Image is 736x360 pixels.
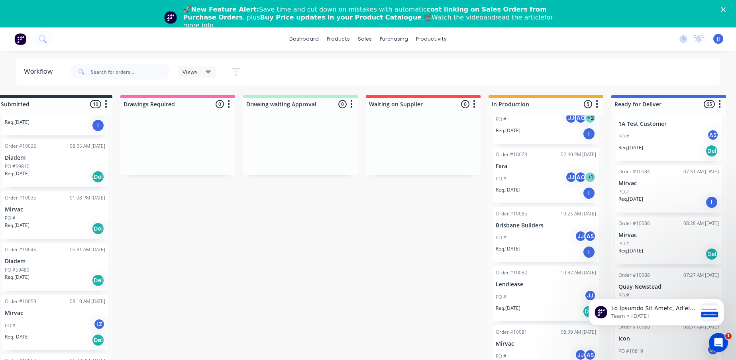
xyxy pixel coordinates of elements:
[496,340,596,347] p: Mirvac
[709,333,728,352] iframe: Intercom live chat
[561,210,596,217] div: 10:25 AM [DATE]
[705,145,718,157] div: Del
[496,234,506,241] p: PO #
[5,222,29,229] p: Req. [DATE]
[191,6,259,13] b: New Feature Alert:
[2,243,108,291] div: Order #1004506:31 AM [DATE]DiademPO #59489Req.[DATE]Del
[323,33,354,45] div: products
[496,127,520,134] p: Req. [DATE]
[618,220,650,227] div: Order #10086
[618,133,629,140] p: PO #
[618,144,643,151] p: Req. [DATE]
[496,353,506,360] p: PO #
[91,64,170,80] input: Search for orders...
[496,222,596,229] p: Brisbane Builders
[35,30,121,37] p: Message from Team, sent 1w ago
[618,188,629,196] p: PO #
[92,170,104,183] div: Del
[496,305,520,312] p: Req. [DATE]
[618,247,643,254] p: Req. [DATE]
[5,155,105,161] p: Diadem
[432,14,483,21] a: Watch the video
[561,269,596,276] div: 10:37 AM [DATE]
[183,6,547,21] b: cost linking on Sales Orders from Purchase Orders
[70,246,105,253] div: 06:31 AM [DATE]
[583,127,595,140] div: I
[2,295,108,350] div: Order #1005908:10 AM [DATE]MirvacPO #LZReq.[DATE]Del
[164,11,177,24] img: Profile image for Team
[495,14,544,21] a: read the article
[575,230,587,242] div: JJ
[5,215,16,222] p: PO #
[584,112,596,124] div: + 2
[5,206,105,213] p: Mirvac
[618,335,719,342] p: Icon
[496,151,527,158] div: Order #10073
[683,272,719,279] div: 07:27 AM [DATE]
[721,7,729,12] div: Close
[260,14,422,21] b: Buy Price updates in your Product Catalogue
[496,281,596,288] p: Lendlease
[5,194,36,202] div: Order #10035
[496,269,527,276] div: Order #10082
[93,318,105,330] div: LZ
[183,6,559,29] div: 🚀 Save time and cut down on mistakes with automatic , plus .📽️ and for more info.
[5,310,105,317] p: Mirvac
[5,258,105,265] p: Diadem
[5,298,36,305] div: Order #10059
[618,121,719,127] p: 1A Test Customer
[5,163,29,170] p: PO #59810
[285,33,323,45] a: dashboard
[705,196,718,209] div: I
[565,112,577,124] div: JJ
[92,119,104,132] div: I
[707,129,719,141] div: AS
[583,246,595,258] div: I
[496,329,527,336] div: Order #10081
[561,329,596,336] div: 06:39 AM [DATE]
[618,348,643,355] p: PO #10619
[14,33,26,45] img: Factory
[683,168,719,175] div: 07:51 AM [DATE]
[5,119,29,126] p: Req. [DATE]
[493,207,599,262] div: Order #1008510:25 AM [DATE]Brisbane BuildersPO #JJASReq.[DATE]I
[618,272,650,279] div: Order #10088
[575,112,587,124] div: AC
[615,165,722,213] div: Order #1008407:51 AM [DATE]MirvacPO #Req.[DATE]I
[561,151,596,158] div: 02:40 PM [DATE]
[376,33,412,45] div: purchasing
[496,245,520,252] p: Req. [DATE]
[5,322,16,329] p: PO #
[618,196,643,203] p: Req. [DATE]
[717,35,720,43] span: JJ
[183,68,198,76] span: Views
[618,232,719,239] p: Mirvac
[615,217,722,264] div: Order #1008608:28 AM [DATE]MirvacPO #Req.[DATE]Del
[683,220,719,227] div: 08:28 AM [DATE]
[496,116,506,123] p: PO #
[5,143,36,150] div: Order #10022
[496,210,527,217] div: Order #10085
[496,163,596,170] p: Fara
[70,143,105,150] div: 08:35 AM [DATE]
[92,334,104,346] div: Del
[575,171,587,183] div: AC
[354,33,376,45] div: sales
[584,171,596,183] div: + 1
[565,171,577,183] div: JJ
[493,148,599,203] div: Order #1007302:40 PM [DATE]FaraPO #JJAC+1Req.[DATE]I
[496,186,520,194] p: Req. [DATE]
[618,168,650,175] div: Order #10084
[24,67,57,76] div: Workflow
[615,268,722,316] div: Order #1008807:27 AM [DATE]Quay NewsteadPO #Req.[DATE]I
[705,248,718,260] div: Del
[577,283,736,338] iframe: Intercom notifications message
[92,274,104,287] div: Del
[92,222,104,235] div: Del
[615,106,722,161] div: Order #110:54 AM [DATE]1A Test CustomerPO #ASReq.[DATE]Del
[5,170,29,177] p: Req. [DATE]
[707,344,719,356] div: JJ
[2,139,108,187] div: Order #1002208:35 AM [DATE]DiademPO #59810Req.[DATE]Del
